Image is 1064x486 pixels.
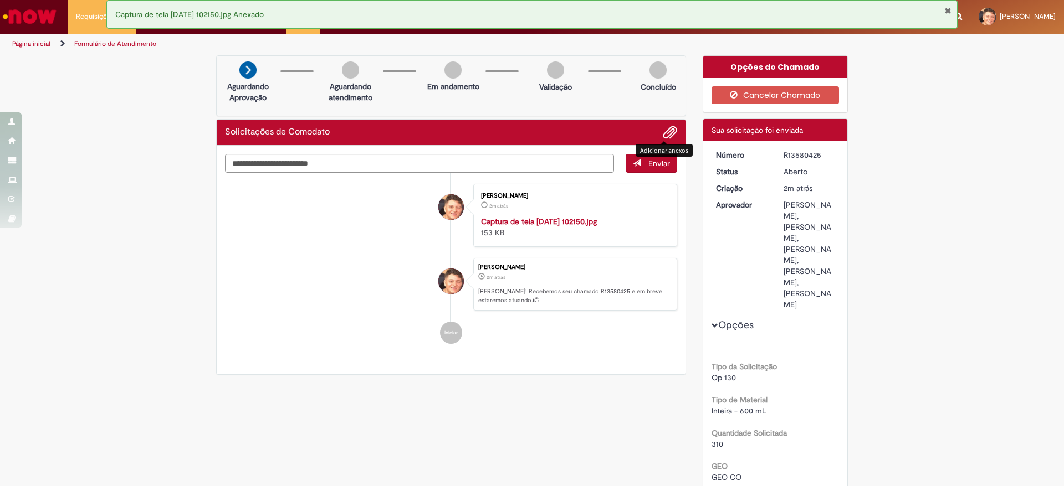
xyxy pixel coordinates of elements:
[649,61,667,79] img: img-circle-grey.png
[481,193,666,199] div: [PERSON_NAME]
[225,127,330,137] h2: Solicitações de Comodato Histórico de tíquete
[487,274,505,281] span: 2m atrás
[712,461,728,471] b: GEO
[438,194,464,220] div: Jander Teixeira Peneluc
[478,264,671,271] div: [PERSON_NAME]
[712,125,803,135] span: Sua solicitação foi enviada
[225,154,614,173] textarea: Digite sua mensagem aqui...
[708,166,776,177] dt: Status
[708,183,776,194] dt: Criação
[438,268,464,294] div: Jander Teixeira Peneluc
[712,428,787,438] b: Quantidade Solicitada
[636,144,693,157] div: Adicionar anexos
[784,166,835,177] div: Aberto
[487,274,505,281] time: 30/09/2025 10:21:43
[342,61,359,79] img: img-circle-grey.png
[648,158,670,168] span: Enviar
[712,86,840,104] button: Cancelar Chamado
[641,81,676,92] p: Concluído
[703,56,848,78] div: Opções do Chamado
[708,199,776,210] dt: Aprovador
[712,395,768,405] b: Tipo de Material
[712,361,777,371] b: Tipo da Solicitação
[76,11,115,22] span: Requisições
[444,61,462,79] img: img-circle-grey.png
[239,61,257,79] img: arrow-next.png
[221,81,275,103] p: Aguardando Aprovação
[712,439,723,449] span: 310
[481,216,666,238] div: 153 KB
[784,183,835,194] div: 30/09/2025 10:21:43
[626,154,677,173] button: Enviar
[74,39,156,48] a: Formulário de Atendimento
[708,149,776,161] dt: Número
[539,81,572,92] p: Validação
[784,199,835,310] div: [PERSON_NAME], [PERSON_NAME], [PERSON_NAME], [PERSON_NAME], [PERSON_NAME]
[712,406,766,416] span: Inteira - 600 mL
[481,216,597,226] a: Captura de tela [DATE] 102150.jpg
[712,373,736,382] span: Op 130
[8,34,701,54] ul: Trilhas de página
[663,125,677,139] button: Adicionar anexos
[478,287,671,304] p: [PERSON_NAME]! Recebemos seu chamado R13580425 e em breve estaremos atuando.
[1,6,58,28] img: ServiceNow
[12,39,50,48] a: Página inicial
[115,9,264,19] span: Captura de tela [DATE] 102150.jpg Anexado
[712,472,741,482] span: GEO CO
[225,258,677,311] li: Jander Teixeira Peneluc
[489,203,508,209] time: 30/09/2025 10:22:25
[944,6,952,15] button: Fechar Notificação
[784,183,812,193] time: 30/09/2025 10:21:43
[489,203,508,209] span: 2m atrás
[784,149,835,161] div: R13580425
[1000,12,1056,21] span: [PERSON_NAME]
[547,61,564,79] img: img-circle-grey.png
[324,81,377,103] p: Aguardando atendimento
[225,173,677,355] ul: Histórico de tíquete
[427,81,479,92] p: Em andamento
[784,183,812,193] span: 2m atrás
